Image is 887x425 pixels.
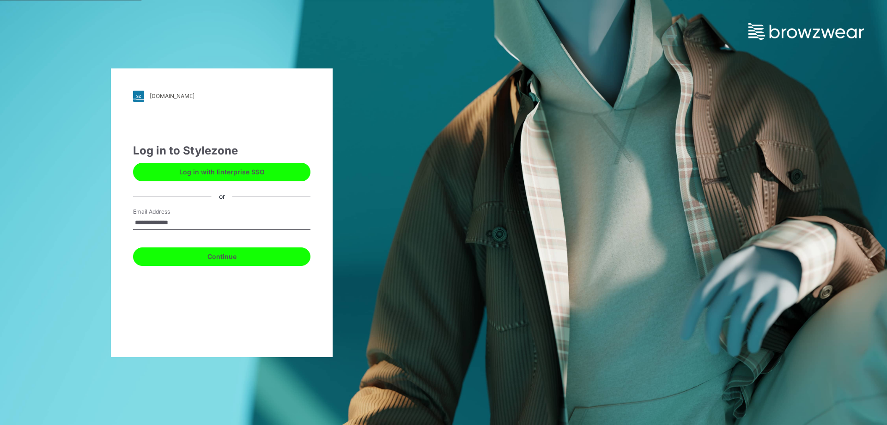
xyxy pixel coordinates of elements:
button: Continue [133,247,310,266]
div: Log in to Stylezone [133,142,310,159]
div: or [212,191,232,201]
label: Email Address [133,208,198,216]
img: svg+xml;base64,PHN2ZyB3aWR0aD0iMjgiIGhlaWdodD0iMjgiIHZpZXdCb3g9IjAgMCAyOCAyOCIgZmlsbD0ibm9uZSIgeG... [133,91,144,102]
img: browzwear-logo.73288ffb.svg [748,23,864,40]
div: [DOMAIN_NAME] [150,92,194,99]
button: Log in with Enterprise SSO [133,163,310,181]
a: [DOMAIN_NAME] [133,91,310,102]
